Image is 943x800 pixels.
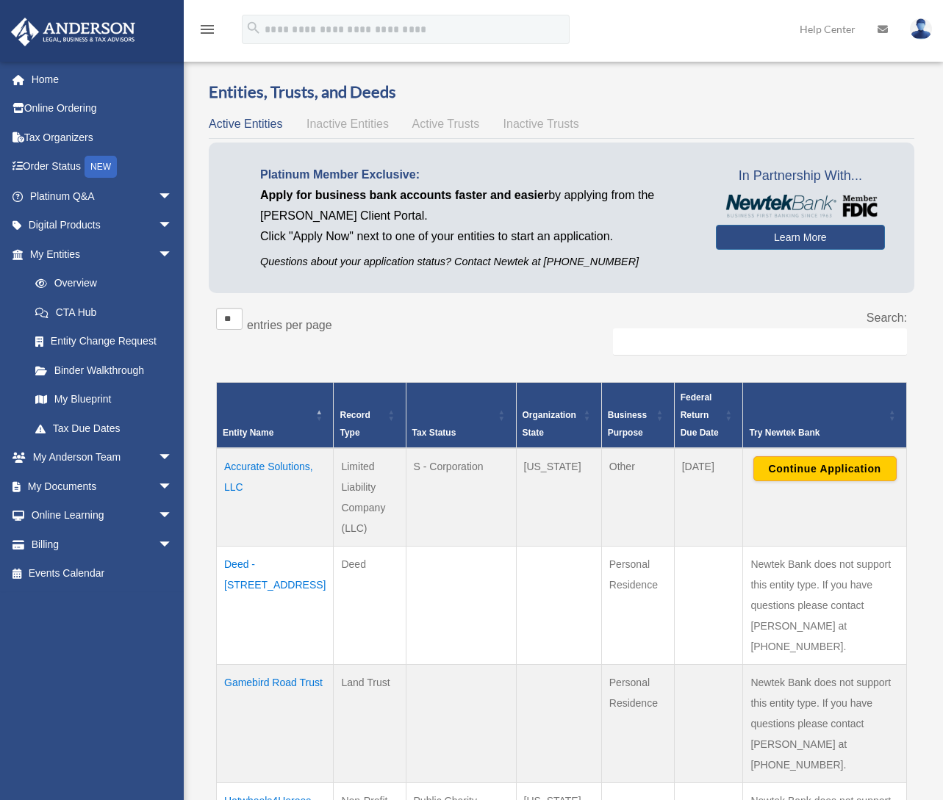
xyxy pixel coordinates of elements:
span: arrow_drop_down [158,211,187,241]
td: Accurate Solutions, LLC [217,448,334,547]
label: entries per page [247,319,332,331]
th: Organization State: Activate to sort [516,383,601,449]
img: User Pic [910,18,932,40]
span: Apply for business bank accounts faster and easier [260,189,548,201]
i: search [245,20,262,36]
a: Platinum Q&Aarrow_drop_down [10,181,195,211]
h3: Entities, Trusts, and Deeds [209,81,914,104]
th: Tax Status: Activate to sort [406,383,516,449]
a: Order StatusNEW [10,152,195,182]
p: Platinum Member Exclusive: [260,165,694,185]
span: arrow_drop_down [158,181,187,212]
span: Record Type [340,410,370,438]
td: Gamebird Road Trust [217,665,334,783]
th: Entity Name: Activate to invert sorting [217,383,334,449]
a: CTA Hub [21,298,187,327]
p: Questions about your application status? Contact Newtek at [PHONE_NUMBER] [260,253,694,271]
td: Other [601,448,674,547]
span: Active Trusts [412,118,480,130]
div: Try Newtek Bank [749,424,884,442]
a: Overview [21,269,180,298]
p: by applying from the [PERSON_NAME] Client Portal. [260,185,694,226]
span: arrow_drop_down [158,239,187,270]
button: Continue Application [753,456,897,481]
span: arrow_drop_down [158,443,187,473]
th: Record Type: Activate to sort [334,383,406,449]
td: Deed - [STREET_ADDRESS] [217,547,334,665]
td: Deed [334,547,406,665]
img: Anderson Advisors Platinum Portal [7,18,140,46]
td: Personal Residence [601,547,674,665]
span: Active Entities [209,118,282,130]
a: My Anderson Teamarrow_drop_down [10,443,195,472]
td: Newtek Bank does not support this entity type. If you have questions please contact [PERSON_NAME]... [743,665,907,783]
td: Land Trust [334,665,406,783]
th: Federal Return Due Date: Activate to sort [674,383,743,449]
a: Entity Change Request [21,327,187,356]
i: menu [198,21,216,38]
span: Federal Return Due Date [681,392,719,438]
a: menu [198,26,216,38]
span: Organization State [523,410,576,438]
span: In Partnership With... [716,165,885,188]
a: Tax Due Dates [21,414,187,443]
span: arrow_drop_down [158,530,187,560]
a: Digital Productsarrow_drop_down [10,211,195,240]
a: Tax Organizers [10,123,195,152]
a: Billingarrow_drop_down [10,530,195,559]
td: [DATE] [674,448,743,547]
a: Online Ordering [10,94,195,123]
td: S - Corporation [406,448,516,547]
a: Home [10,65,195,94]
span: arrow_drop_down [158,472,187,502]
p: Click "Apply Now" next to one of your entities to start an application. [260,226,694,247]
td: [US_STATE] [516,448,601,547]
a: Learn More [716,225,885,250]
span: Inactive Entities [306,118,389,130]
span: Inactive Trusts [503,118,579,130]
a: My Blueprint [21,385,187,414]
a: My Documentsarrow_drop_down [10,472,195,501]
img: NewtekBankLogoSM.png [723,195,878,217]
span: Tax Status [412,428,456,438]
a: Online Learningarrow_drop_down [10,501,195,530]
a: My Entitiesarrow_drop_down [10,239,187,269]
th: Try Newtek Bank : Activate to sort [743,383,907,449]
td: Limited Liability Company (LLC) [334,448,406,547]
a: Events Calendar [10,559,195,588]
td: Personal Residence [601,665,674,783]
label: Search: [867,311,907,324]
th: Business Purpose: Activate to sort [601,383,674,449]
span: Entity Name [223,428,273,438]
span: Business Purpose [608,410,647,438]
div: NEW [85,156,117,178]
a: Binder Walkthrough [21,356,187,385]
td: Newtek Bank does not support this entity type. If you have questions please contact [PERSON_NAME]... [743,547,907,665]
span: arrow_drop_down [158,501,187,531]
